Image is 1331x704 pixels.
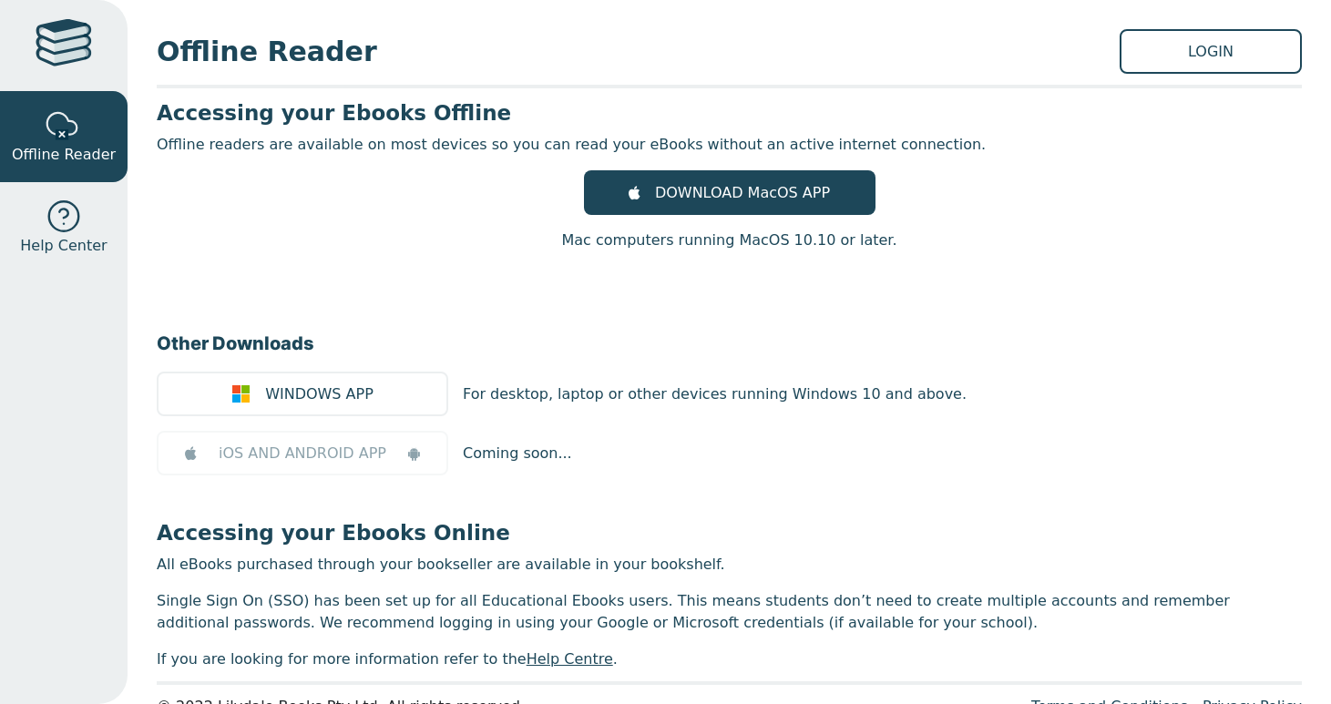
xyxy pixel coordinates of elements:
[157,648,1302,670] p: If you are looking for more information refer to the .
[584,170,875,215] a: DOWNLOAD MacOS APP
[527,650,613,668] a: Help Centre
[561,230,896,251] p: Mac computers running MacOS 10.10 or later.
[157,519,1302,546] h3: Accessing your Ebooks Online
[157,330,1302,357] h3: Other Downloads
[463,443,572,464] p: Coming soon...
[265,383,374,405] span: WINDOWS APP
[157,31,1120,72] span: Offline Reader
[463,383,967,405] p: For desktop, laptop or other devices running Windows 10 and above.
[157,99,1302,127] h3: Accessing your Ebooks Offline
[157,590,1302,634] p: Single Sign On (SSO) has been set up for all Educational Ebooks users. This means students don’t ...
[157,372,448,416] a: WINDOWS APP
[1120,29,1302,74] a: LOGIN
[157,554,1302,576] p: All eBooks purchased through your bookseller are available in your bookshelf.
[219,443,386,464] span: iOS AND ANDROID APP
[20,235,107,257] span: Help Center
[157,134,1302,156] p: Offline readers are available on most devices so you can read your eBooks without an active inter...
[655,182,830,204] span: DOWNLOAD MacOS APP
[12,144,116,166] span: Offline Reader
